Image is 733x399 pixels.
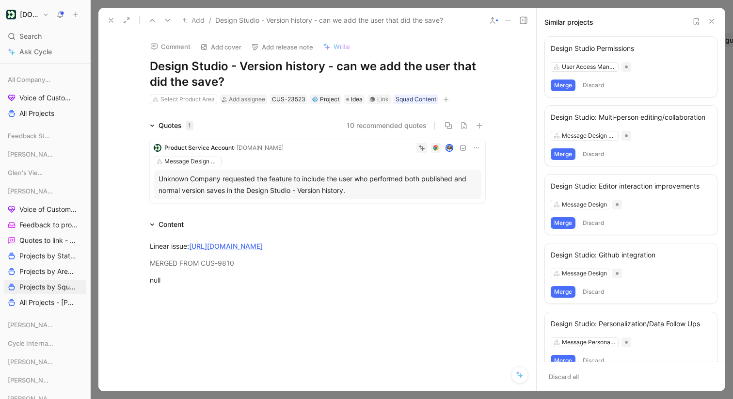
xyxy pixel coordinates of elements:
div: Cycle Internal and Tracking [4,336,86,351]
a: Quotes to link - [PERSON_NAME] [4,233,86,248]
button: Customer.io[DOMAIN_NAME] [4,8,51,21]
span: All Company Views [8,75,51,84]
span: [PERSON_NAME]'s Views [8,357,54,367]
button: Add release note [247,40,318,54]
div: [PERSON_NAME]'s Views [4,184,86,198]
div: CUS-23523 [272,95,305,104]
div: User Access Management [562,62,616,72]
div: Design Studio: Editor interaction improvements [551,180,711,192]
div: [PERSON_NAME]' Views [4,318,86,335]
div: [PERSON_NAME] Views [4,147,86,161]
div: Linear issue: [150,241,485,251]
span: · [DOMAIN_NAME] [234,144,284,151]
div: Quotes [159,120,193,131]
div: Design Studio: Personalization/Data Follow Ups [551,318,711,330]
span: All Projects [19,109,54,118]
span: Cycle Internal and Tracking [8,338,55,348]
button: Discard [579,355,608,367]
div: Glen's Views [4,165,86,183]
img: logo [154,144,161,152]
button: Discard [579,217,608,229]
a: [URL][DOMAIN_NAME] [189,242,263,250]
div: Cycle Internal and Tracking [4,336,86,353]
a: Ask Cycle [4,45,86,59]
span: [PERSON_NAME]'s Views [8,186,54,196]
span: Idea [351,95,363,104]
span: Voice of Customer - All Areas [19,93,77,103]
div: Content [146,219,188,230]
button: Write [319,40,354,53]
div: Message Personalization [562,337,616,347]
div: Unknown Company requested the feature to include the user who performed both published and normal... [159,173,477,196]
div: 1 [186,121,193,130]
div: Glen's Views [4,165,86,180]
div: Design Studio Permissions [551,43,711,54]
div: [PERSON_NAME]' Views [4,318,86,332]
div: Design Studio: Github integration [551,249,711,261]
span: Glen's Views [8,168,46,177]
span: Feedback Streams [8,131,50,141]
mark: MERGED FROM CUS-9810 [150,259,234,267]
span: Write [334,42,350,51]
div: [PERSON_NAME]'s Views [4,354,86,369]
button: Discard [579,286,608,298]
button: Merge [551,148,575,160]
a: Feedback to process - [PERSON_NAME] [4,218,86,232]
button: Discard [579,80,608,91]
button: Merge [551,217,575,229]
div: [PERSON_NAME] [4,373,86,390]
div: [PERSON_NAME] [4,373,86,387]
div: All Company Views [4,72,86,87]
span: Projects by Status - [PERSON_NAME] [19,251,78,261]
button: Discard [579,148,608,160]
div: 💠Project [310,95,341,104]
div: null [150,275,485,285]
a: All Projects - [PERSON_NAME] [4,295,86,310]
img: Customer.io [6,10,16,19]
div: Content [159,219,184,230]
div: [PERSON_NAME]'s Views [4,354,86,372]
span: [PERSON_NAME] Views [8,149,53,159]
span: Projects by Squad - [PERSON_NAME] [19,282,78,292]
img: avatar [446,145,452,151]
button: 10 recommended quotes [347,120,427,131]
span: [PERSON_NAME] [8,375,49,385]
button: Add [180,15,207,26]
button: Merge [551,80,575,91]
a: All Projects [4,106,86,121]
div: Quotes1 [146,120,197,131]
button: Merge [551,286,575,298]
div: Idea [344,95,365,104]
button: Comment [146,40,195,53]
a: Voice of Customer - All Areas [4,91,86,105]
div: Message Design [562,200,607,209]
div: Message Design Collaboration [164,157,219,166]
div: Similar projects [544,16,593,28]
div: Feedback Streams [4,128,86,146]
div: Squad Content [396,95,436,104]
span: Product Service Account [164,144,234,151]
span: Add assignee [229,96,265,103]
span: Feedback to process - [PERSON_NAME] [19,220,78,230]
div: Link [377,95,389,104]
a: Projects by Squad - [PERSON_NAME] [4,280,86,294]
button: Add cover [196,40,246,54]
a: Voice of Customer - [PERSON_NAME] [4,202,86,217]
span: All Projects - [PERSON_NAME] [19,298,77,307]
button: Merge [551,355,575,367]
div: Design Studio: Multi-person editing/collaboration [551,112,711,123]
span: / [209,15,211,26]
span: Search [19,31,42,42]
div: All Company ViewsVoice of Customer - All AreasAll Projects [4,72,86,121]
span: Voice of Customer - [PERSON_NAME] [19,205,78,214]
div: Message Design Collaboration [562,131,616,141]
h1: [DOMAIN_NAME] [20,10,39,19]
span: Projects by Area - [PERSON_NAME] [19,267,78,276]
span: Design Studio - Version history - can we add the user that did the save? [215,15,443,26]
div: [PERSON_NAME] Views [4,147,86,164]
span: Quotes to link - [PERSON_NAME] [19,236,77,245]
span: [PERSON_NAME]' Views [8,320,53,330]
h1: Design Studio - Version history - can we add the user that did the save? [150,59,485,90]
button: Discard all [544,370,583,383]
div: Project [312,95,339,104]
